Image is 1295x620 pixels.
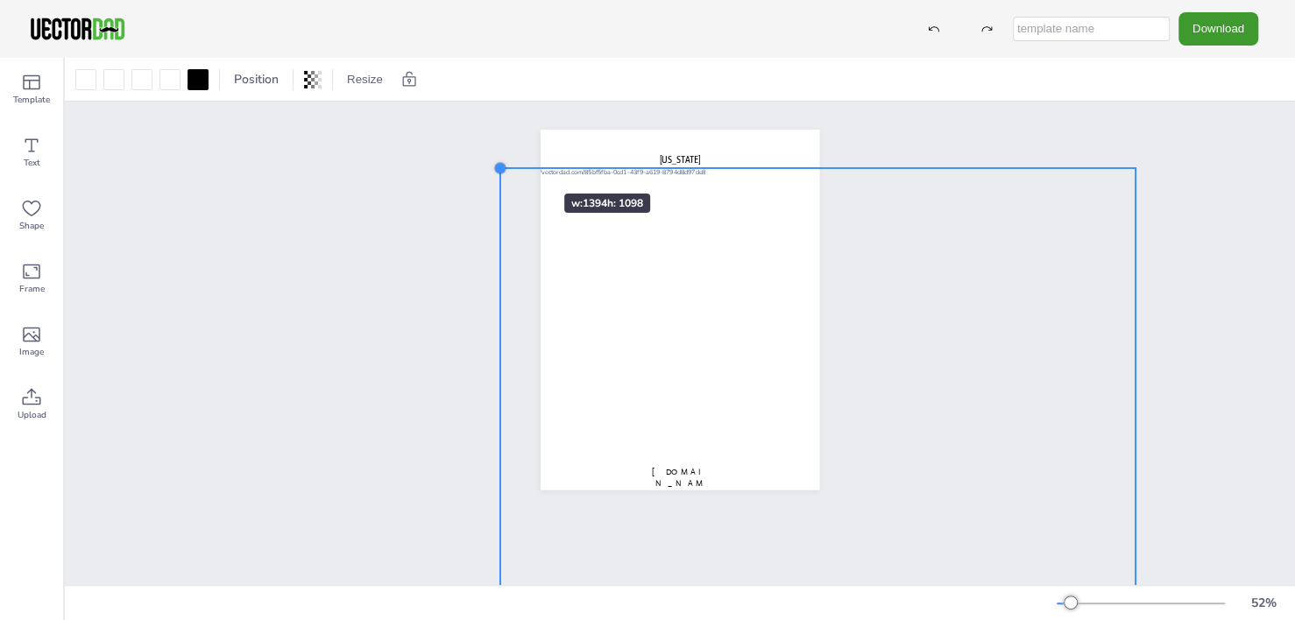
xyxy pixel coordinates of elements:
[19,219,44,233] span: Shape
[24,156,40,170] span: Text
[1178,12,1258,45] button: Download
[230,71,282,88] span: Position
[659,153,700,166] span: [US_STATE]
[19,345,44,359] span: Image
[1242,595,1284,611] div: 52 %
[19,282,45,296] span: Frame
[18,408,46,422] span: Upload
[564,194,650,213] div: w: 1394 h: 1098
[340,66,390,94] button: Resize
[28,16,127,42] img: VectorDad-1.png
[13,93,50,107] span: Template
[1013,17,1170,41] input: template name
